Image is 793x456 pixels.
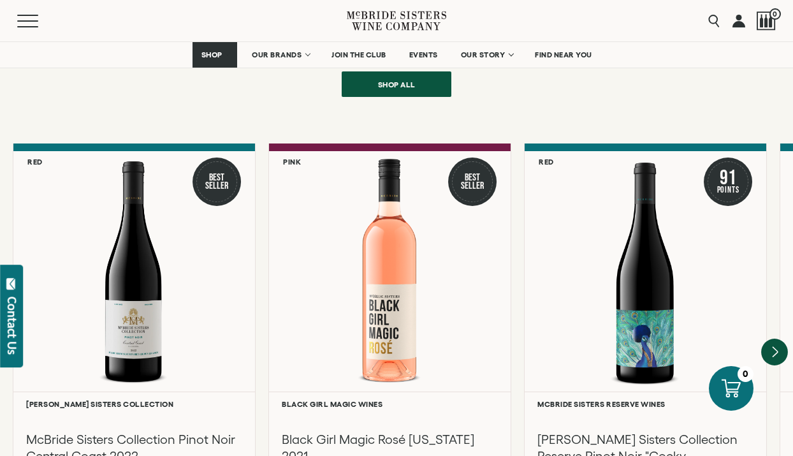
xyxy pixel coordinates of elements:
[193,42,237,68] a: SHOP
[539,158,554,166] h6: Red
[201,50,222,59] span: SHOP
[409,50,438,59] span: EVENTS
[537,400,753,408] h6: McBride Sisters Reserve Wines
[401,42,446,68] a: EVENTS
[6,297,18,355] div: Contact Us
[535,50,592,59] span: FIND NEAR YOU
[282,400,498,408] h6: Black Girl Magic Wines
[27,158,43,166] h6: Red
[461,50,506,59] span: OUR STORY
[769,8,781,20] span: 0
[356,72,438,97] span: Shop all
[342,71,451,97] a: Shop all
[323,42,395,68] a: JOIN THE CLUB
[244,42,317,68] a: OUR BRANDS
[527,42,600,68] a: FIND NEAR YOU
[283,158,301,166] h6: Pink
[17,15,63,27] button: Mobile Menu Trigger
[738,366,753,382] div: 0
[761,339,788,365] button: Next
[331,50,386,59] span: JOIN THE CLUB
[26,400,242,408] h6: [PERSON_NAME] Sisters Collection
[453,42,521,68] a: OUR STORY
[252,50,302,59] span: OUR BRANDS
